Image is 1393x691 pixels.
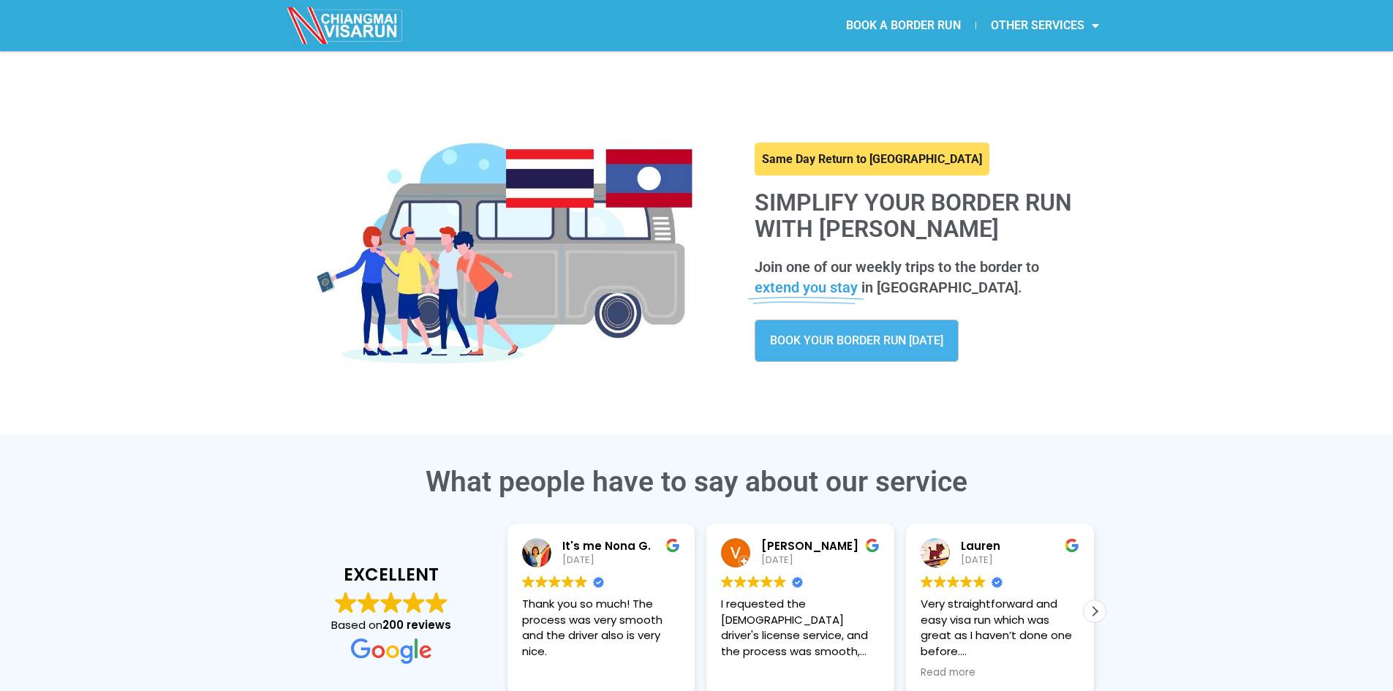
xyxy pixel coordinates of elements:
img: Google [548,575,561,588]
img: Google [774,575,786,588]
div: [DATE] [761,554,880,567]
img: Google [562,575,574,588]
span: in [GEOGRAPHIC_DATA]. [861,279,1022,296]
a: BOOK YOUR BORDER RUN [DATE] [755,320,959,362]
img: Google [575,575,587,588]
img: Google [358,592,380,613]
span: Read more [921,666,975,680]
div: It's me Nona G. [562,538,681,554]
img: Google [921,575,933,588]
nav: Menu [697,9,1114,42]
img: Google [973,575,986,588]
div: [DATE] [562,554,681,567]
img: Google [934,575,946,588]
span: Based on [331,617,451,633]
div: Thank you so much! The process was very smooth and the driver also is very nice. [522,596,681,660]
h1: Simplify your border run with [PERSON_NAME] [755,190,1092,241]
img: It's me Nona G. profile picture [522,538,551,567]
img: Google [535,575,548,588]
img: Google [960,575,973,588]
a: BOOK A BORDER RUN [831,9,975,42]
img: Google [403,592,425,613]
img: Google [947,575,959,588]
img: Google [734,575,747,588]
div: [PERSON_NAME] [761,538,880,554]
img: Google [721,575,733,588]
span: Join one of our weekly trips to the border to [755,258,1039,276]
strong: 200 reviews [382,617,451,633]
img: Victor A profile picture [721,538,750,567]
div: Lauren [961,538,1079,554]
img: Lauren profile picture [921,538,950,567]
h3: What people have to say about our service [287,468,1106,496]
img: Google [522,575,535,588]
img: Google [426,592,448,613]
div: Next review [1084,600,1106,622]
img: Google [351,638,431,664]
img: Google [747,575,760,588]
img: Google [760,575,773,588]
img: Google [380,592,402,613]
div: Very straightforward and easy visa run which was great as I haven’t done one before. Staff were v... [921,596,1079,660]
div: I requested the [DEMOGRAPHIC_DATA] driver's license service, and the process was smooth, professi... [721,596,880,660]
img: Google [335,592,357,613]
span: BOOK YOUR BORDER RUN [DATE] [770,335,943,347]
strong: EXCELLENT [302,562,481,587]
a: OTHER SERVICES [976,9,1114,42]
div: [DATE] [961,554,1079,567]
